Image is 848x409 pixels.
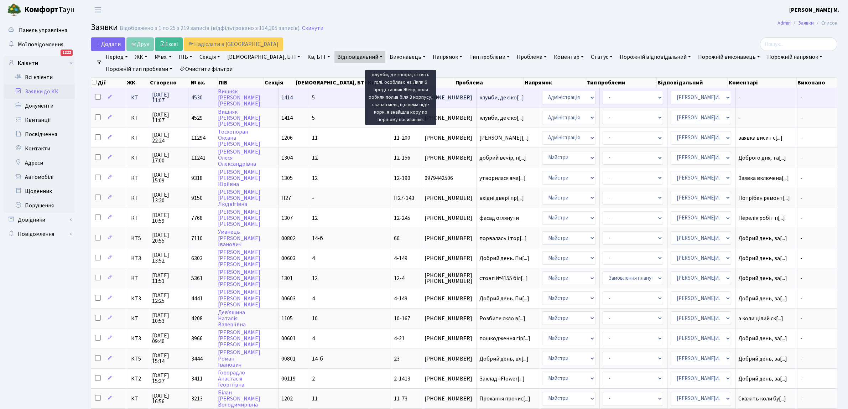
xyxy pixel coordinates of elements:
span: [PHONE_NUMBER] [425,215,474,221]
span: Заклад «Flower[...] [479,375,525,383]
span: 00801 [281,355,296,363]
span: 00601 [281,335,296,342]
span: 2 [312,375,315,383]
a: Додати [91,37,125,51]
span: [DATE] 20:55 [152,232,185,244]
a: [PERSON_NAME][PERSON_NAME]Юріївна [218,168,260,188]
span: Потрібен ремонт[...] [739,194,790,202]
span: Добрий день, за[...] [739,254,787,262]
span: [PHONE_NUMBER] [425,356,474,362]
span: 0979442506 [425,175,474,181]
a: [DEMOGRAPHIC_DATA], БТІ [224,51,303,63]
span: - [800,395,802,403]
span: 11-200 [394,134,410,142]
span: КТ [131,275,146,281]
span: Доброго дня, та[...] [739,154,786,162]
th: Проблема [455,78,524,88]
span: - [800,214,802,222]
span: 3213 [191,395,203,403]
div: клумби, де є кора, стоять голі. особливо на Липи 6 представник Жеку, коли робили полив біля 3 кор... [365,70,436,125]
span: [PHONE_NUMBER] [PHONE_NUMBER] [425,273,474,284]
a: [PERSON_NAME]РоманІванович [218,349,260,369]
span: 12-245 [394,214,410,222]
a: Клієнти [4,56,75,70]
span: [DATE] 13:20 [152,192,185,203]
input: Пошук... [760,37,837,51]
span: - [800,234,802,242]
a: Автомобілі [4,170,75,184]
span: Добрий день, за[...] [739,234,787,242]
a: Відповідальний [334,51,385,63]
span: 1307 [281,214,293,222]
span: [DATE] 10:59 [152,212,185,224]
span: Добрий день, за[...] [739,274,787,282]
span: [DATE] 15:09 [152,172,185,183]
a: Excel [155,37,183,51]
nav: breadcrumb [767,16,848,31]
th: Відповідальний [657,78,728,88]
a: Порожній виконавець [695,51,763,63]
th: Дії [91,78,126,88]
a: Щоденник [4,184,75,198]
span: 12 [312,154,318,162]
a: № вх. [152,51,175,63]
th: [DEMOGRAPHIC_DATA], БТІ [295,78,367,88]
span: 4208 [191,315,203,322]
a: [PERSON_NAME][PERSON_NAME][PERSON_NAME] [218,248,260,268]
span: [DATE] 13:52 [152,252,185,264]
span: пошкодження гір[...] [479,335,530,342]
span: 4 [312,254,315,262]
span: 7768 [191,214,203,222]
th: Виконано [797,78,837,88]
button: Переключити навігацію [89,4,107,16]
span: 12-4 [394,274,405,282]
span: 5 [312,114,315,122]
span: [PHONE_NUMBER] [425,95,474,100]
a: Виконавець [387,51,428,63]
span: [PHONE_NUMBER] [425,336,474,341]
span: 3444 [191,355,203,363]
th: Секція [264,78,295,88]
a: [PERSON_NAME]ОлесяОлександрівна [218,148,260,168]
span: 12 [312,174,318,182]
span: 4-149 [394,295,407,302]
span: 5 [312,94,315,102]
span: 11294 [191,134,206,142]
span: 14-б [312,355,323,363]
span: 9318 [191,174,203,182]
a: Вишняк[PERSON_NAME][PERSON_NAME] [218,108,260,128]
span: 1305 [281,174,293,182]
span: КТ [131,396,146,402]
span: Прохання прочис[...] [479,395,530,403]
span: 12 [312,214,318,222]
th: ЖК [126,78,149,88]
span: Заявка включена[...] [739,174,789,182]
span: 3966 [191,335,203,342]
span: 4529 [191,114,203,122]
span: - [800,194,802,202]
a: ПІБ [176,51,195,63]
span: [PHONE_NUMBER] [425,155,474,161]
span: [DATE] 15:14 [152,353,185,364]
span: КТ [131,215,146,221]
a: Тип проблеми [467,51,513,63]
span: 23 [394,355,400,363]
span: 4530 [191,94,203,102]
span: Мої повідомлення [18,41,63,48]
span: КТ [131,155,146,161]
span: [DATE] 10:53 [152,312,185,324]
span: КТ [131,195,146,201]
span: КТ [131,175,146,181]
span: - [312,194,314,202]
span: - [800,295,802,302]
a: Посвідчення [4,127,75,141]
span: - [800,94,802,102]
a: Уманець[PERSON_NAME]Іванович [218,228,260,248]
span: П27-143 [394,194,414,202]
a: ЖК [132,51,150,63]
span: 2-1413 [394,375,410,383]
a: Всі клієнти [4,70,75,84]
img: logo.png [7,3,21,17]
span: [DATE] 11:07 [152,92,185,103]
span: Добрий день. Пи[...] [479,254,529,262]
